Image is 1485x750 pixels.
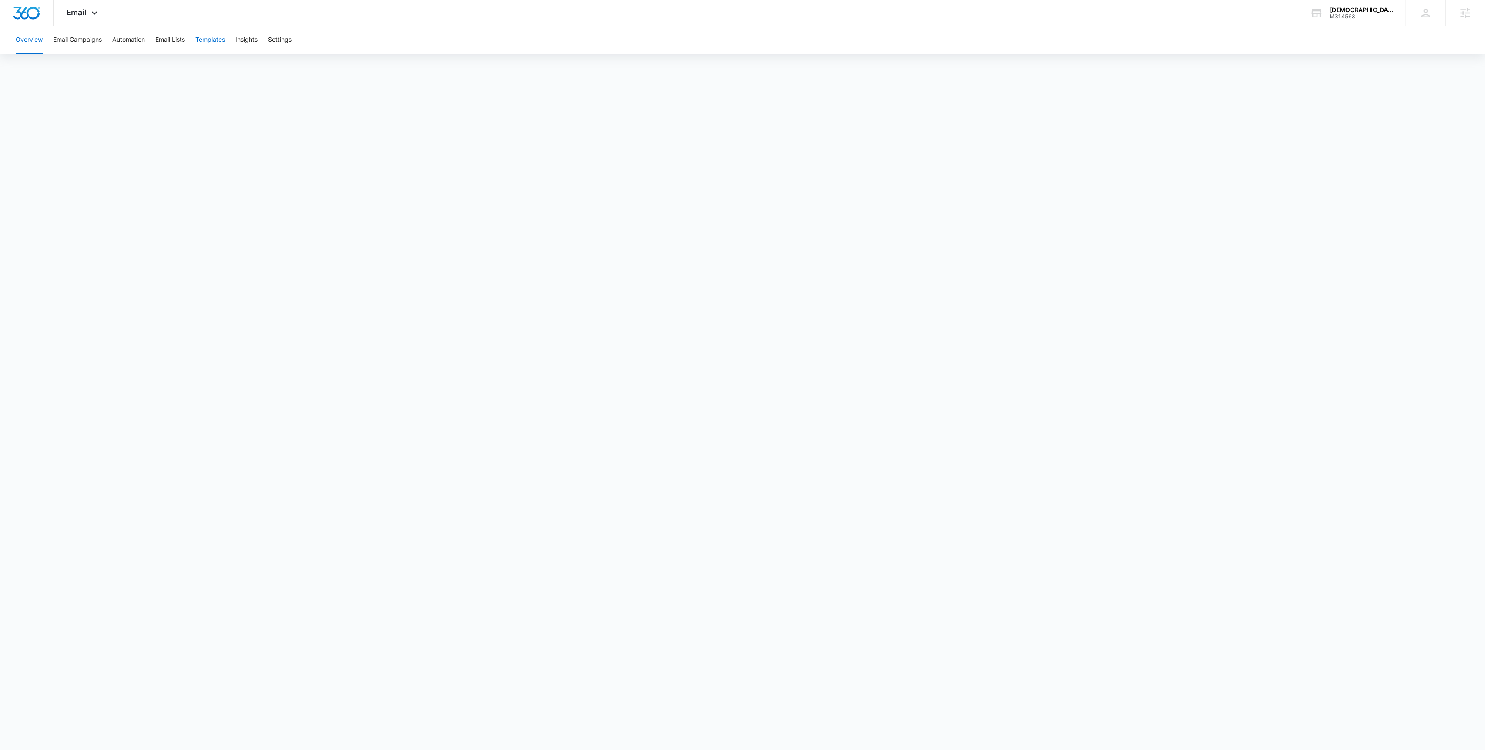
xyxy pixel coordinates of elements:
[67,8,87,17] span: Email
[112,26,145,54] button: Automation
[195,26,225,54] button: Templates
[235,26,258,54] button: Insights
[53,26,102,54] button: Email Campaigns
[1330,13,1393,20] div: account id
[16,26,43,54] button: Overview
[1330,7,1393,13] div: account name
[155,26,185,54] button: Email Lists
[268,26,292,54] button: Settings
